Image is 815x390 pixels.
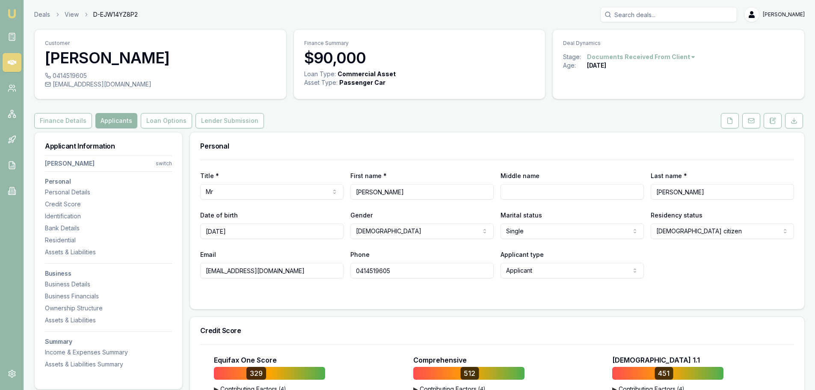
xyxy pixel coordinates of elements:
[214,355,277,365] p: Equifax One Score
[45,248,172,256] div: Assets & Liabilities
[34,10,50,19] a: Deals
[34,10,138,19] nav: breadcrumb
[339,78,385,87] div: Passenger Car
[563,53,587,61] div: Stage:
[338,70,396,78] div: Commercial Asset
[200,223,344,239] input: DD/MM/YYYY
[93,10,138,19] span: D-EJW14YZ8P2
[763,11,805,18] span: [PERSON_NAME]
[45,224,172,232] div: Bank Details
[45,159,95,168] div: [PERSON_NAME]
[34,113,92,128] button: Finance Details
[501,211,542,219] label: Marital status
[200,172,219,179] label: Title *
[587,61,606,70] div: [DATE]
[34,113,94,128] a: Finance Details
[45,80,276,89] div: [EMAIL_ADDRESS][DOMAIN_NAME]
[196,113,264,128] button: Lender Submission
[651,172,687,179] label: Last name *
[350,211,373,219] label: Gender
[141,113,192,128] button: Loan Options
[350,172,387,179] label: First name *
[45,179,172,185] h3: Personal
[45,49,276,66] h3: [PERSON_NAME]
[45,360,172,369] div: Assets & Liabilities Summary
[304,70,336,78] div: Loan Type:
[246,367,266,380] div: 329
[501,251,544,258] label: Applicant type
[200,211,238,219] label: Date of birth
[45,40,276,47] p: Customer
[460,367,479,380] div: 512
[45,188,172,196] div: Personal Details
[600,7,737,22] input: Search deals
[7,9,17,19] img: emu-icon-u.png
[651,211,702,219] label: Residency status
[200,143,794,149] h3: Personal
[94,113,139,128] a: Applicants
[563,61,587,70] div: Age:
[45,71,276,80] div: 0414519605
[501,172,539,179] label: Middle name
[45,348,172,357] div: Income & Expenses Summary
[350,263,494,278] input: 0431 234 567
[612,355,700,365] p: [DEMOGRAPHIC_DATA] 1.1
[413,355,467,365] p: Comprehensive
[45,339,172,345] h3: Summary
[45,316,172,325] div: Assets & Liabilities
[45,212,172,220] div: Identification
[45,200,172,208] div: Credit Score
[45,292,172,301] div: Business Financials
[200,251,216,258] label: Email
[45,280,172,289] div: Business Details
[156,160,172,167] div: switch
[655,367,673,380] div: 451
[350,251,370,258] label: Phone
[194,113,266,128] a: Lender Submission
[45,236,172,244] div: Residential
[200,327,794,334] h3: Credit Score
[45,143,172,149] h3: Applicant Information
[563,40,794,47] p: Deal Dynamics
[139,113,194,128] a: Loan Options
[304,40,535,47] p: Finance Summary
[587,53,696,61] button: Documents Received From Client
[304,49,535,66] h3: $90,000
[95,113,137,128] button: Applicants
[65,10,79,19] a: View
[304,78,338,87] div: Asset Type :
[45,304,172,313] div: Ownership Structure
[45,271,172,277] h3: Business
